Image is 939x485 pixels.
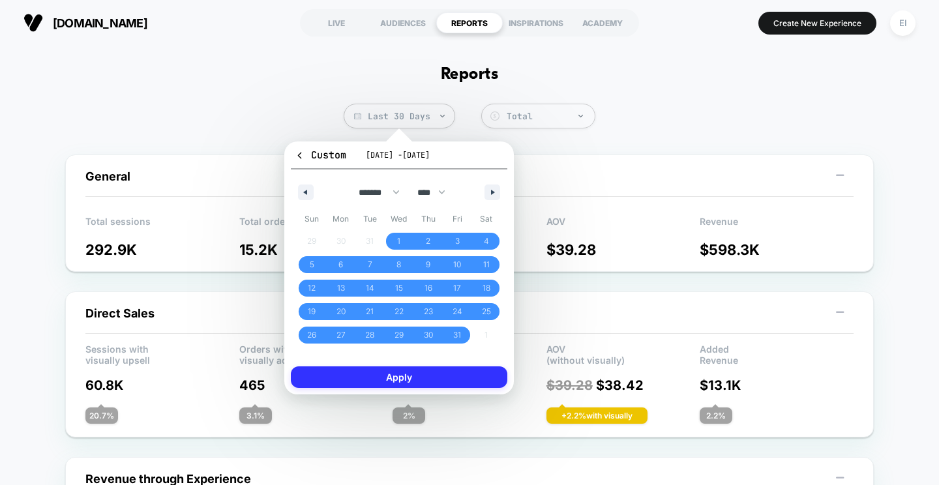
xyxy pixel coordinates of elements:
[453,253,461,276] span: 10
[368,253,372,276] span: 7
[395,276,403,300] span: 15
[546,407,648,424] div: + 2.2 % with visually
[338,253,343,276] span: 6
[239,407,272,424] div: 3.1 %
[413,323,443,347] button: 30
[308,300,316,323] span: 19
[443,276,472,300] button: 17
[393,407,425,424] div: 2 %
[700,377,854,393] p: $ 13.1K
[453,323,461,347] span: 31
[366,150,430,160] span: [DATE] - [DATE]
[413,253,443,276] button: 9
[385,300,414,323] button: 22
[239,241,393,258] p: 15.2K
[395,300,404,323] span: 22
[327,253,356,276] button: 6
[297,323,327,347] button: 26
[53,16,147,30] span: [DOMAIN_NAME]
[471,209,501,229] span: Sat
[471,300,501,323] button: 25
[385,209,414,229] span: Wed
[493,113,496,119] tspan: $
[85,169,130,183] span: General
[396,253,401,276] span: 8
[85,407,118,424] div: 20.7 %
[355,209,385,229] span: Tue
[385,253,414,276] button: 8
[337,276,345,300] span: 13
[546,377,593,393] span: $ 39.28
[354,113,361,119] img: calendar
[413,300,443,323] button: 23
[700,344,854,363] p: Added Revenue
[426,253,430,276] span: 9
[308,276,316,300] span: 12
[239,216,393,235] p: Total orders
[441,65,498,84] h1: Reports
[327,300,356,323] button: 20
[482,300,491,323] span: 25
[239,344,393,363] p: Orders with visually added products
[291,148,507,169] button: Custom[DATE] -[DATE]
[365,323,374,347] span: 28
[424,300,433,323] span: 23
[443,300,472,323] button: 24
[355,253,385,276] button: 7
[327,209,356,229] span: Mon
[336,300,346,323] span: 20
[355,323,385,347] button: 28
[443,323,472,347] button: 31
[370,12,436,33] div: AUDIENCES
[297,253,327,276] button: 5
[507,111,588,122] div: Total
[85,241,239,258] p: 292.9K
[291,366,507,388] button: Apply
[484,229,489,253] span: 4
[546,344,700,363] p: AOV (without visually)
[20,12,151,33] button: [DOMAIN_NAME]
[546,241,700,258] p: $ 39.28
[336,323,346,347] span: 27
[366,276,374,300] span: 14
[546,216,700,235] p: AOV
[426,229,430,253] span: 2
[413,209,443,229] span: Thu
[344,104,455,128] span: Last 30 Days
[443,229,472,253] button: 3
[890,10,916,36] div: EI
[310,253,314,276] span: 5
[327,323,356,347] button: 27
[307,323,316,347] span: 26
[327,276,356,300] button: 13
[436,12,503,33] div: REPORTS
[355,276,385,300] button: 14
[413,229,443,253] button: 2
[503,12,569,33] div: INSPIRATIONS
[297,300,327,323] button: 19
[546,377,700,393] p: $ 38.42
[471,253,501,276] button: 11
[397,229,400,253] span: 1
[443,209,472,229] span: Fri
[453,300,462,323] span: 24
[355,300,385,323] button: 21
[440,115,445,117] img: end
[569,12,636,33] div: ACADEMY
[395,323,404,347] span: 29
[471,229,501,253] button: 4
[85,344,239,363] p: Sessions with visually upsell
[483,276,490,300] span: 18
[425,276,432,300] span: 16
[424,323,433,347] span: 30
[483,253,490,276] span: 11
[295,149,346,162] span: Custom
[455,229,460,253] span: 3
[303,12,370,33] div: LIVE
[366,300,374,323] span: 21
[385,276,414,300] button: 15
[578,115,583,117] img: end
[413,276,443,300] button: 16
[700,407,732,424] div: 2.2 %
[758,12,876,35] button: Create New Experience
